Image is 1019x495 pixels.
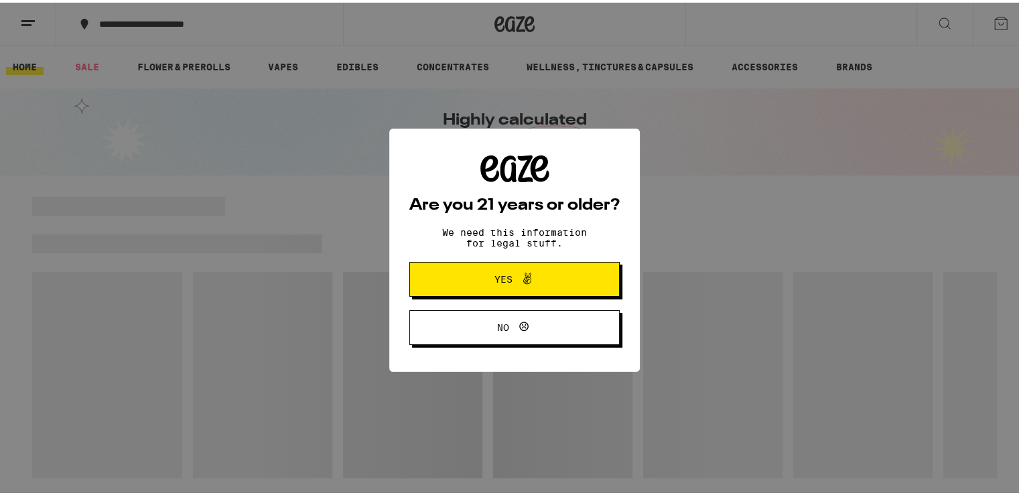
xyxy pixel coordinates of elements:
h2: Are you 21 years or older? [409,195,620,211]
span: Hi. Need any help? [8,9,96,20]
button: No [409,307,620,342]
span: No [497,320,509,330]
button: Yes [409,259,620,294]
p: We need this information for legal stuff. [431,224,598,246]
span: Yes [494,272,513,281]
